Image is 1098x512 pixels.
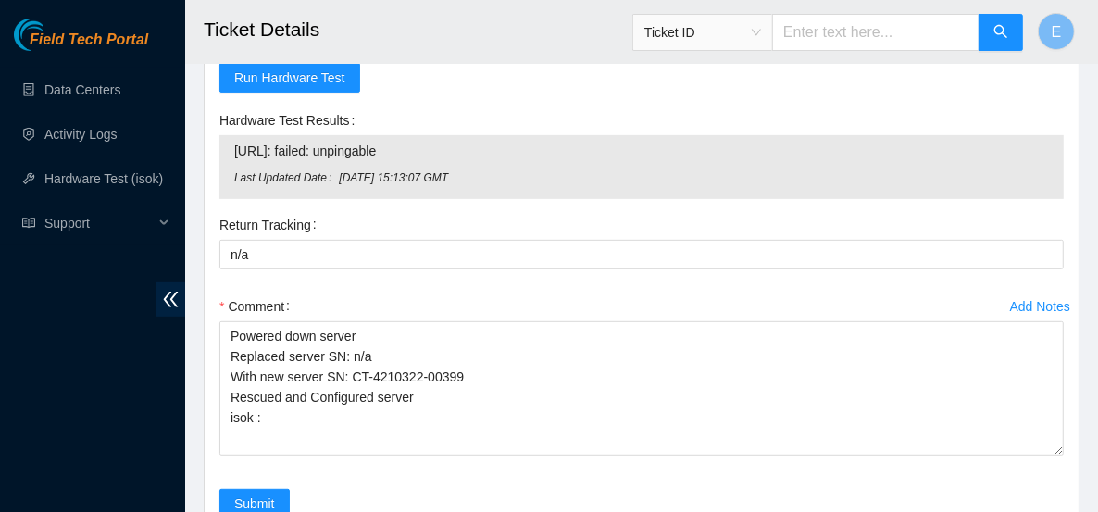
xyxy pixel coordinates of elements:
span: Last Updated Date [234,169,339,187]
span: E [1052,20,1062,44]
span: Ticket ID [644,19,761,46]
label: Return Tracking [219,210,324,240]
a: Activity Logs [44,127,118,142]
a: Hardware Test (isok) [44,171,163,186]
span: double-left [156,282,185,317]
input: Enter text here... [772,14,979,51]
button: E [1038,13,1075,50]
a: Akamai TechnologiesField Tech Portal [14,33,148,57]
div: Add Notes [1010,300,1070,313]
span: read [22,217,35,230]
label: Comment [219,292,297,321]
textarea: Comment [219,321,1064,456]
span: search [993,24,1008,42]
span: Run Hardware Test [234,68,345,88]
button: Run Hardware Test [219,63,360,93]
input: Return Tracking [219,240,1064,269]
button: Add Notes [1009,292,1071,321]
label: Hardware Test Results [219,106,362,135]
a: Data Centers [44,82,120,97]
span: Field Tech Portal [30,31,148,49]
span: [URL]: failed: unpingable [234,141,1049,161]
span: [DATE] 15:13:07 GMT [339,169,1049,187]
img: Akamai Technologies [14,19,94,51]
span: Support [44,205,154,242]
button: search [979,14,1023,51]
